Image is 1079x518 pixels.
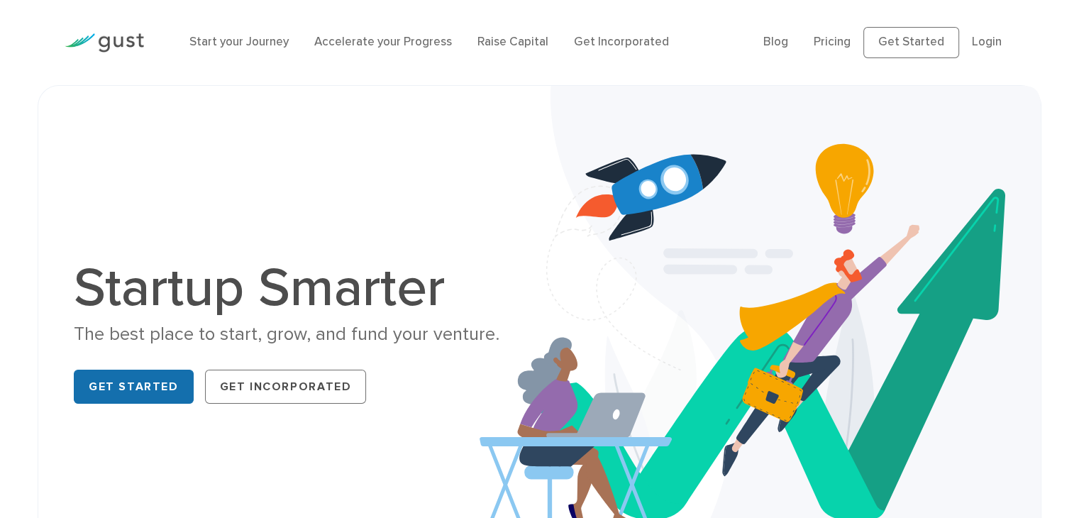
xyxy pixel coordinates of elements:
a: Pricing [814,35,851,49]
a: Get Incorporated [574,35,669,49]
div: The best place to start, grow, and fund your venture. [74,322,529,347]
a: Accelerate your Progress [314,35,452,49]
a: Raise Capital [477,35,548,49]
a: Get Started [863,27,959,58]
a: Blog [763,35,788,49]
h1: Startup Smarter [74,261,529,315]
a: Get Started [74,370,194,404]
img: Gust Logo [65,33,144,53]
a: Get Incorporated [205,370,367,404]
a: Start your Journey [189,35,289,49]
a: Login [972,35,1002,49]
